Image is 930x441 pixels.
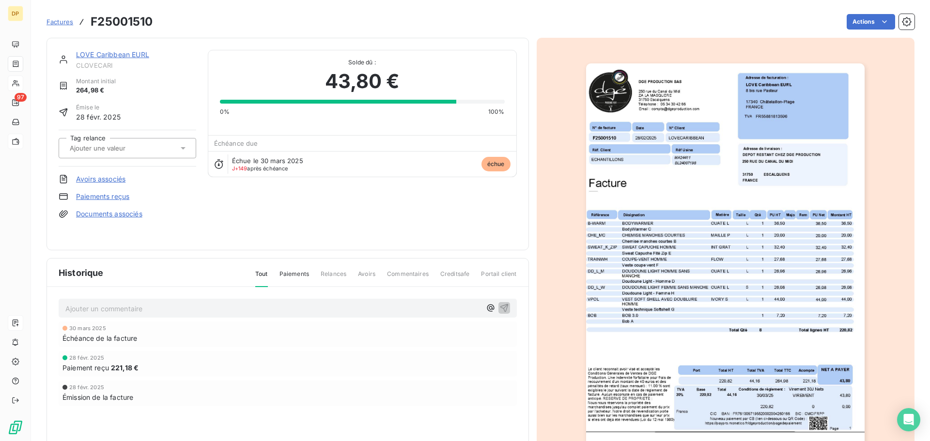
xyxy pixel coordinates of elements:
[15,93,27,102] span: 97
[325,67,400,96] span: 43,80 €
[62,363,109,373] span: Paiement reçu
[76,174,125,184] a: Avoirs associés
[387,270,429,286] span: Commentaires
[69,325,106,331] span: 30 mars 2025
[220,58,505,67] span: Solde dû :
[76,192,129,201] a: Paiements reçus
[481,157,511,171] span: échue
[76,61,196,69] span: CLOVECARI
[220,107,230,116] span: 0%
[8,6,23,21] div: DP
[8,95,23,110] a: 97
[76,112,121,122] span: 28 févr. 2025
[62,392,133,402] span: Émission de la facture
[214,139,258,147] span: Échéance due
[69,144,166,152] input: Ajouter une valeur
[488,107,505,116] span: 100%
[69,355,104,361] span: 28 févr. 2025
[255,270,268,287] span: Tout
[8,420,23,435] img: Logo LeanPay
[232,165,248,172] span: J+149
[91,13,153,30] h3: F25001510
[76,209,142,219] a: Documents associés
[76,77,116,86] span: Montant initial
[279,270,309,286] span: Paiements
[847,14,895,30] button: Actions
[69,384,104,390] span: 28 févr. 2025
[481,270,516,286] span: Portail client
[440,270,470,286] span: Creditsafe
[321,270,346,286] span: Relances
[111,363,139,373] span: 221,18 €
[62,333,137,343] span: Échéance de la facture
[897,408,920,431] div: Open Intercom Messenger
[46,17,73,27] a: Factures
[59,266,104,279] span: Historique
[358,270,375,286] span: Avoirs
[46,18,73,26] span: Factures
[76,50,149,59] a: LOVE Caribbean EURL
[232,157,303,165] span: Échue le 30 mars 2025
[232,166,288,171] span: après échéance
[76,86,116,95] span: 264,98 €
[76,103,121,112] span: Émise le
